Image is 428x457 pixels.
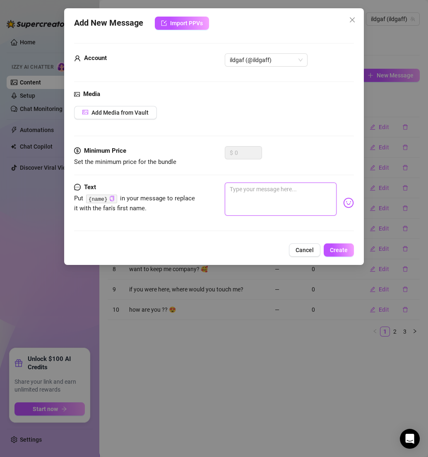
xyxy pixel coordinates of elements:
[86,195,117,203] code: {name}
[324,243,354,257] button: Create
[109,196,115,201] span: copy
[400,429,420,449] div: Open Intercom Messenger
[84,183,96,191] strong: Text
[74,146,81,156] span: dollar
[74,158,176,166] span: Set the minimum price for the bundle
[83,90,100,98] strong: Media
[109,195,115,202] button: Click to Copy
[349,17,356,23] span: close
[84,54,107,62] strong: Account
[84,147,126,154] strong: Minimum Price
[82,109,88,115] span: picture
[74,195,195,212] span: Put in your message to replace it with the fan's first name.
[155,17,209,30] button: Import PPVs
[74,106,157,119] button: Add Media from Vault
[74,183,81,192] span: message
[346,17,359,23] span: Close
[343,197,354,208] img: svg%3e
[230,54,303,66] span: ildgaf (@ildgaff)
[170,20,203,26] span: Import PPVs
[330,247,348,253] span: Create
[296,247,314,253] span: Cancel
[346,13,359,26] button: Close
[74,17,143,30] span: Add New Message
[74,53,81,63] span: user
[289,243,320,257] button: Cancel
[74,89,80,99] span: picture
[91,109,149,116] span: Add Media from Vault
[161,20,167,26] span: import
